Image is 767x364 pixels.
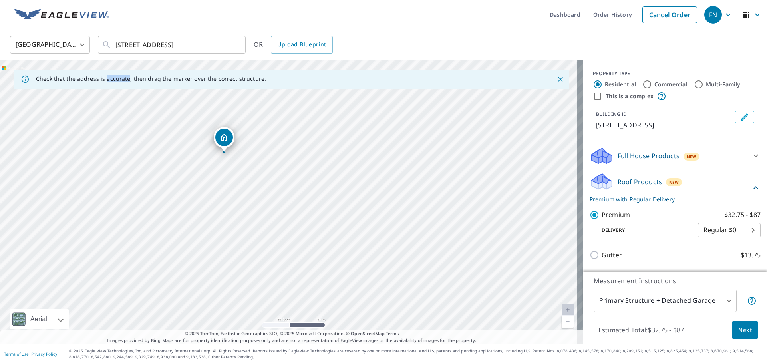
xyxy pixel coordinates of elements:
p: $32.75 - $87 [724,210,761,220]
p: $13.75 [741,250,761,260]
input: Search by address or latitude-longitude [115,34,229,56]
div: Roof ProductsNewPremium with Regular Delivery [590,172,761,203]
p: Premium with Regular Delivery [590,195,751,203]
a: Current Level 20, Zoom In Disabled [562,304,574,316]
p: © 2025 Eagle View Technologies, Inc. and Pictometry International Corp. All Rights Reserved. Repo... [69,348,763,360]
a: OpenStreetMap [351,330,384,336]
div: [GEOGRAPHIC_DATA] [10,34,90,56]
p: Full House Products [618,151,680,161]
div: Dropped pin, building 1, Residential property, 25 Atlantic Ave Sag Harbor, NY 11963 [214,127,234,152]
p: Check that the address is accurate, then drag the marker over the correct structure. [36,75,266,82]
p: Estimated Total: $32.75 - $87 [592,321,690,339]
label: This is a complex [606,92,654,100]
div: Primary Structure + Detached Garage [594,290,737,312]
button: Edit building 1 [735,111,754,123]
label: Multi-Family [706,80,741,88]
label: Commercial [654,80,688,88]
div: PROPERTY TYPE [593,70,757,77]
a: Current Level 20, Zoom Out [562,316,574,328]
p: Roof Products [618,177,662,187]
div: Regular $0 [698,219,761,241]
a: Upload Blueprint [271,36,332,54]
a: Terms of Use [4,351,29,357]
a: Cancel Order [642,6,697,23]
div: Aerial [28,309,50,329]
p: Premium [602,210,630,220]
p: [STREET_ADDRESS] [596,120,732,130]
div: OR [254,36,333,54]
p: Delivery [590,227,698,234]
p: Gutter [602,250,622,260]
button: Close [555,74,566,84]
p: BUILDING ID [596,111,627,117]
span: Upload Blueprint [277,40,326,50]
span: Next [738,325,752,335]
p: | [4,352,57,356]
p: Measurement Instructions [594,276,757,286]
div: FN [704,6,722,24]
img: EV Logo [14,9,109,21]
a: Privacy Policy [31,351,57,357]
label: Residential [605,80,636,88]
div: Aerial [10,309,69,329]
div: Full House ProductsNew [590,146,761,165]
span: New [669,179,679,185]
button: Next [732,321,758,339]
span: New [687,153,697,160]
a: Terms [386,330,399,336]
span: © 2025 TomTom, Earthstar Geographics SIO, © 2025 Microsoft Corporation, © [185,330,399,337]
